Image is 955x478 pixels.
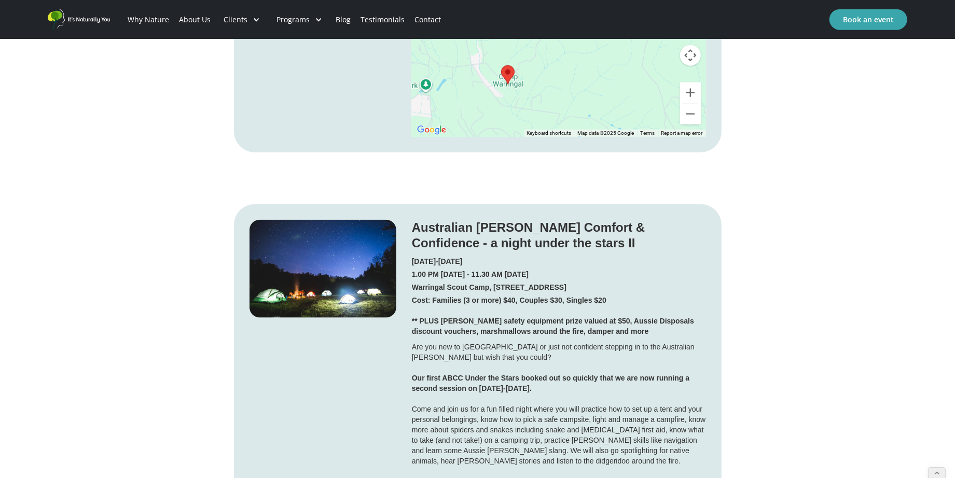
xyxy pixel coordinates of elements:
button: Zoom out [680,104,701,124]
a: Book an event [829,9,907,30]
div: Map pin [501,65,515,85]
a: Why Nature [122,2,174,37]
img: Google [414,123,449,137]
a: Report a map error [661,130,703,136]
div: Programs [268,2,330,37]
a: Contact [410,2,446,37]
h3: Australian [PERSON_NAME] Comfort & Confidence - a night under the stars II [412,220,706,251]
strong: Our first ABCC Under the Stars booked out so quickly that we are now running a second session on ... [412,374,689,392]
a: Terms (opens in new tab) [641,130,655,136]
a: home [48,9,110,30]
div: Programs [276,15,310,25]
a: Testimonials [356,2,410,37]
span: Map data ©2025 Google [578,130,634,136]
button: Zoom in [680,82,701,103]
strong: Warringal Scout Camp, [STREET_ADDRESS] [412,283,566,291]
h5: [DATE]-[DATE] [412,256,462,266]
div: Clients [215,2,268,37]
div: Clients [224,15,247,25]
a: About Us [174,2,215,37]
button: Map camera controls [680,45,701,66]
strong: ** PLUS [PERSON_NAME] safety equipment prize valued at $50, Aussie Disposals discount vouchers, m... [412,317,694,335]
a: Open this area in Google Maps (opens a new window) [414,123,449,137]
a: Blog [330,2,355,37]
button: Keyboard shortcuts [527,130,572,137]
h5: 1.00 PM [DATE] - 11.30 AM [DATE] [412,269,529,279]
h5: Cost: Families (3 or more) $40, Couples $30, Singles $20 ‍ [412,295,706,336]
